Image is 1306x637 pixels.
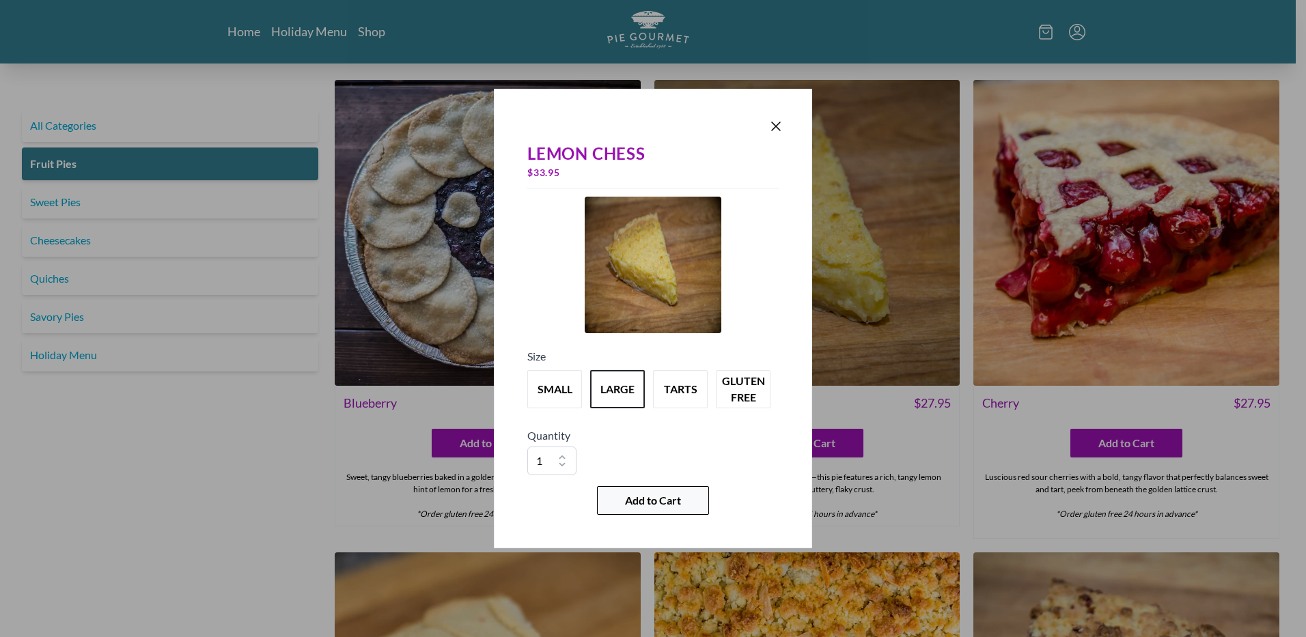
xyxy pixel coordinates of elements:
[527,427,779,444] h5: Quantity
[653,370,708,408] button: Variant Swatch
[527,144,779,163] div: Lemon Chess
[585,197,721,337] a: Product Image
[585,197,721,333] img: Product Image
[597,486,709,515] button: Add to Cart
[590,370,645,408] button: Variant Swatch
[527,163,779,182] div: $ 33.95
[768,118,784,135] button: Close panel
[716,370,770,408] button: Variant Swatch
[527,370,582,408] button: Variant Swatch
[625,492,681,509] span: Add to Cart
[527,348,779,365] h5: Size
